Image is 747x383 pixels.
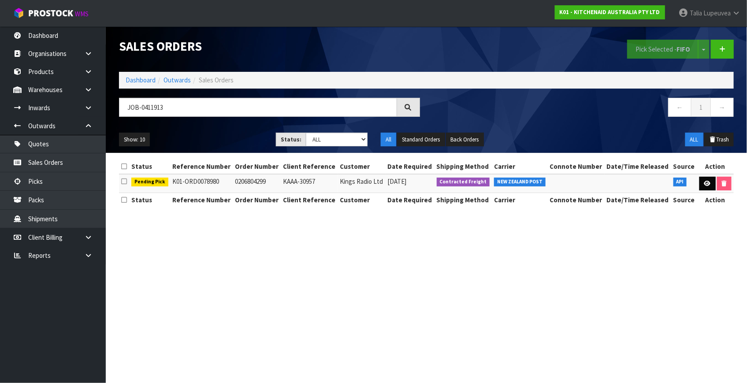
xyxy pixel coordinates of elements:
th: Reference Number [171,193,233,207]
span: API [673,178,687,186]
th: Date Required [386,160,435,174]
small: WMS [75,10,89,18]
button: Trash [704,133,734,147]
a: ← [668,98,691,117]
input: Search sales orders [119,98,397,117]
button: Back Orders [446,133,484,147]
th: Reference Number [171,160,233,174]
td: Kings Radio Ltd [338,174,386,193]
span: Lupeuvea [703,9,731,17]
th: Action [697,160,734,174]
span: [DATE] [388,177,407,186]
th: Status [129,160,171,174]
strong: Status: [281,136,301,143]
strong: FIFO [676,45,690,53]
button: Show: 10 [119,133,150,147]
th: Order Number [233,193,281,207]
th: Date/Time Released [605,160,671,174]
td: K01-ORD0078980 [171,174,233,193]
th: Connote Number [548,193,605,207]
button: ALL [685,133,703,147]
span: NEW ZEALAND POST [494,178,546,186]
th: Source [671,160,697,174]
a: 1 [691,98,711,117]
a: Outwards [164,76,191,84]
th: Shipping Method [435,160,492,174]
span: Talia [690,9,702,17]
th: Customer [338,160,386,174]
span: ProStock [28,7,73,19]
th: Date/Time Released [605,193,671,207]
span: Contracted Freight [437,178,490,186]
nav: Page navigation [433,98,734,119]
button: Pick Selected -FIFO [627,40,699,59]
th: Carrier [492,193,548,207]
strong: K01 - KITCHENAID AUSTRALIA PTY LTD [560,8,660,16]
th: Status [129,193,171,207]
th: Connote Number [548,160,605,174]
img: cube-alt.png [13,7,24,19]
th: Carrier [492,160,548,174]
h1: Sales Orders [119,40,420,54]
td: KAAA-30957 [281,174,338,193]
th: Client Reference [281,160,338,174]
span: Sales Orders [199,76,234,84]
button: All [381,133,396,147]
button: Standard Orders [397,133,445,147]
th: Action [697,193,734,207]
th: Client Reference [281,193,338,207]
a: → [710,98,734,117]
th: Order Number [233,160,281,174]
th: Shipping Method [435,193,492,207]
th: Date Required [386,193,435,207]
th: Customer [338,193,386,207]
td: 0206804299 [233,174,281,193]
span: Pending Pick [131,178,168,186]
a: Dashboard [126,76,156,84]
a: K01 - KITCHENAID AUSTRALIA PTY LTD [555,5,665,19]
th: Source [671,193,697,207]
